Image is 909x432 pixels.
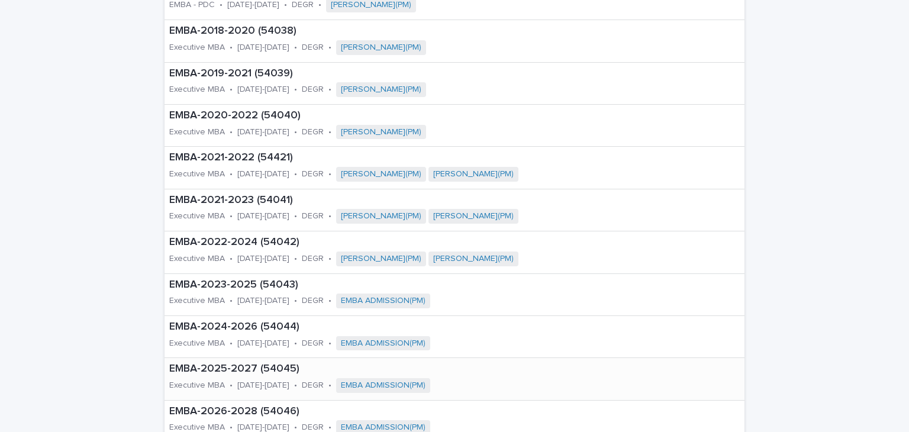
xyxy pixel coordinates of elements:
[169,321,563,334] p: EMBA-2024-2026 (54044)
[169,43,225,53] p: Executive MBA
[302,254,324,264] p: DEGR
[328,127,331,137] p: •
[237,43,289,53] p: [DATE]-[DATE]
[294,254,297,264] p: •
[165,358,744,400] a: EMBA-2025-2027 (54045)Executive MBA•[DATE]-[DATE]•DEGR•EMBA ADMISSION(PM)
[230,296,233,306] p: •
[328,85,331,95] p: •
[328,296,331,306] p: •
[328,381,331,391] p: •
[294,296,297,306] p: •
[169,151,644,165] p: EMBA-2021-2022 (54421)
[341,169,421,179] a: [PERSON_NAME](PM)
[169,405,563,418] p: EMBA-2026-2028 (54046)
[165,189,744,231] a: EMBA-2021-2023 (54041)Executive MBA•[DATE]-[DATE]•DEGR•[PERSON_NAME](PM) [PERSON_NAME](PM)
[237,127,289,137] p: [DATE]-[DATE]
[294,127,297,137] p: •
[294,169,297,179] p: •
[230,169,233,179] p: •
[230,127,233,137] p: •
[302,338,324,349] p: DEGR
[294,43,297,53] p: •
[165,231,744,273] a: EMBA-2022-2024 (54042)Executive MBA•[DATE]-[DATE]•DEGR•[PERSON_NAME](PM) [PERSON_NAME](PM)
[169,85,225,95] p: Executive MBA
[294,338,297,349] p: •
[169,25,556,38] p: EMBA-2018-2020 (54038)
[294,85,297,95] p: •
[230,85,233,95] p: •
[341,85,421,95] a: [PERSON_NAME](PM)
[169,169,225,179] p: Executive MBA
[169,127,225,137] p: Executive MBA
[341,127,421,137] a: [PERSON_NAME](PM)
[341,381,426,391] a: EMBA ADMISSION(PM)
[165,105,744,147] a: EMBA-2020-2022 (54040)Executive MBA•[DATE]-[DATE]•DEGR•[PERSON_NAME](PM)
[302,381,324,391] p: DEGR
[169,67,552,80] p: EMBA-2019-2021 (54039)
[169,236,651,249] p: EMBA-2022-2024 (54042)
[169,194,644,207] p: EMBA-2021-2023 (54041)
[302,85,324,95] p: DEGR
[302,169,324,179] p: DEGR
[341,296,426,306] a: EMBA ADMISSION(PM)
[328,338,331,349] p: •
[294,381,297,391] p: •
[341,43,421,53] a: [PERSON_NAME](PM)
[165,147,744,189] a: EMBA-2021-2022 (54421)Executive MBA•[DATE]-[DATE]•DEGR•[PERSON_NAME](PM) [PERSON_NAME](PM)
[237,296,289,306] p: [DATE]-[DATE]
[237,169,289,179] p: [DATE]-[DATE]
[433,254,514,264] a: [PERSON_NAME](PM)
[237,254,289,264] p: [DATE]-[DATE]
[165,316,744,358] a: EMBA-2024-2026 (54044)Executive MBA•[DATE]-[DATE]•DEGR•EMBA ADMISSION(PM)
[328,169,331,179] p: •
[230,381,233,391] p: •
[169,296,225,306] p: Executive MBA
[230,338,233,349] p: •
[169,211,225,221] p: Executive MBA
[328,43,331,53] p: •
[169,381,225,391] p: Executive MBA
[165,63,744,105] a: EMBA-2019-2021 (54039)Executive MBA•[DATE]-[DATE]•DEGR•[PERSON_NAME](PM)
[165,20,744,62] a: EMBA-2018-2020 (54038)Executive MBA•[DATE]-[DATE]•DEGR•[PERSON_NAME](PM)
[302,127,324,137] p: DEGR
[230,254,233,264] p: •
[169,109,560,122] p: EMBA-2020-2022 (54040)
[237,338,289,349] p: [DATE]-[DATE]
[433,211,514,221] a: [PERSON_NAME](PM)
[294,211,297,221] p: •
[230,211,233,221] p: •
[341,211,421,221] a: [PERSON_NAME](PM)
[237,211,289,221] p: [DATE]-[DATE]
[230,43,233,53] p: •
[169,338,225,349] p: Executive MBA
[328,254,331,264] p: •
[237,85,289,95] p: [DATE]-[DATE]
[302,43,324,53] p: DEGR
[237,381,289,391] p: [DATE]-[DATE]
[165,274,744,316] a: EMBA-2023-2025 (54043)Executive MBA•[DATE]-[DATE]•DEGR•EMBA ADMISSION(PM)
[328,211,331,221] p: •
[169,279,562,292] p: EMBA-2023-2025 (54043)
[302,211,324,221] p: DEGR
[341,254,421,264] a: [PERSON_NAME](PM)
[341,338,426,349] a: EMBA ADMISSION(PM)
[433,169,514,179] a: [PERSON_NAME](PM)
[169,363,563,376] p: EMBA-2025-2027 (54045)
[302,296,324,306] p: DEGR
[169,254,225,264] p: Executive MBA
